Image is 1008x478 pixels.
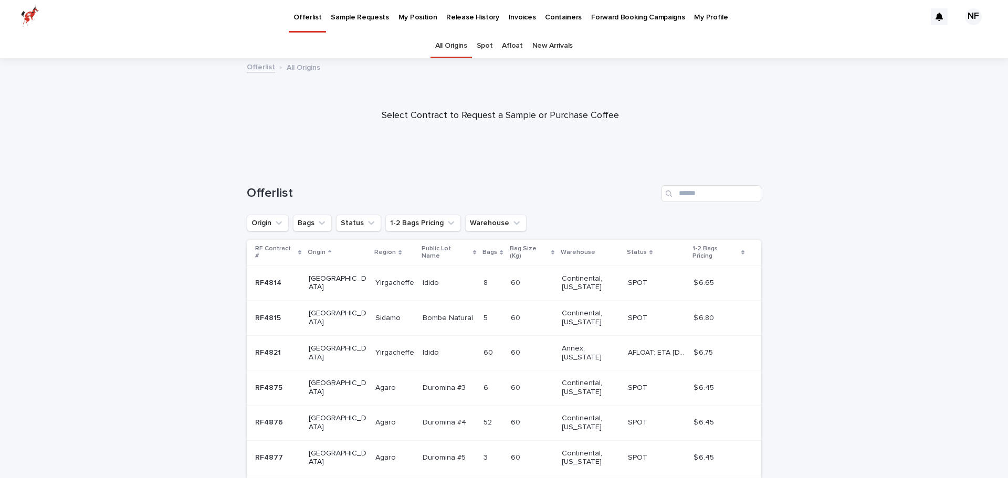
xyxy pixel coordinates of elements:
[628,451,649,462] p: SPOT
[336,215,381,231] button: Status
[247,215,289,231] button: Origin
[661,185,761,202] input: Search
[255,416,285,427] p: RF4876
[255,346,283,357] p: RF4821
[309,309,367,327] p: [GEOGRAPHIC_DATA]
[423,451,468,462] p: Duromina #5
[628,381,649,392] p: SPOT
[484,277,490,288] p: 8
[247,405,761,440] tr: RF4876RF4876 [GEOGRAPHIC_DATA]AgaroAgaro Duromina #4Duromina #4 5252 6060 Continental, [US_STATE]...
[247,60,275,72] a: Offerlist
[375,381,398,392] p: Agaro
[694,416,716,427] p: $ 6.45
[561,247,595,258] p: Warehouse
[255,381,285,392] p: RF4875
[484,381,490,392] p: 6
[511,346,522,357] p: 60
[374,247,396,258] p: Region
[482,247,497,258] p: Bags
[375,346,416,357] p: Yirgacheffe
[423,346,441,357] p: Idido
[423,381,468,392] p: Duromina #3
[255,277,283,288] p: RF4814
[511,416,522,427] p: 60
[375,312,403,323] p: Sidamo
[255,243,296,262] p: RF Contract #
[309,344,367,362] p: [GEOGRAPHIC_DATA]
[694,277,716,288] p: $ 6.65
[484,451,490,462] p: 3
[511,381,522,392] p: 60
[293,215,332,231] button: Bags
[255,451,285,462] p: RF4877
[435,34,467,58] a: All Origins
[308,247,325,258] p: Origin
[255,312,283,323] p: RF4815
[694,346,715,357] p: $ 6.75
[484,416,494,427] p: 52
[423,416,468,427] p: Duromina #4
[502,34,522,58] a: Afloat
[247,370,761,406] tr: RF4875RF4875 [GEOGRAPHIC_DATA]AgaroAgaro Duromina #3Duromina #3 66 6060 Continental, [US_STATE] S...
[247,440,761,475] tr: RF4877RF4877 [GEOGRAPHIC_DATA]AgaroAgaro Duromina #5Duromina #5 33 6060 Continental, [US_STATE] S...
[422,243,470,262] p: Public Lot Name
[247,335,761,370] tr: RF4821RF4821 [GEOGRAPHIC_DATA]YirgacheffeYirgacheffe IdidoIdido 6060 6060 Annex, [US_STATE] AFLOA...
[423,312,475,323] p: Bombe Natural
[628,346,687,357] p: AFLOAT: ETA 09-27-2025
[627,247,647,258] p: Status
[309,379,367,397] p: [GEOGRAPHIC_DATA]
[511,451,522,462] p: 60
[247,301,761,336] tr: RF4815RF4815 [GEOGRAPHIC_DATA]SidamoSidamo Bombe NaturalBombe Natural 55 6060 Continental, [US_ST...
[309,414,367,432] p: [GEOGRAPHIC_DATA]
[694,381,716,392] p: $ 6.45
[484,346,495,357] p: 60
[477,34,493,58] a: Spot
[628,277,649,288] p: SPOT
[511,312,522,323] p: 60
[694,312,716,323] p: $ 6.80
[287,61,320,72] p: All Origins
[694,451,716,462] p: $ 6.45
[375,451,398,462] p: Agaro
[21,6,39,27] img: zttTXibQQrCfv9chImQE
[309,274,367,292] p: [GEOGRAPHIC_DATA]
[510,243,549,262] p: Bag Size (Kg)
[628,312,649,323] p: SPOT
[247,265,761,301] tr: RF4814RF4814 [GEOGRAPHIC_DATA]YirgacheffeYirgacheffe IdidoIdido 88 6060 Continental, [US_STATE] S...
[385,215,461,231] button: 1-2 Bags Pricing
[375,277,416,288] p: Yirgacheffe
[484,312,490,323] p: 5
[309,449,367,467] p: [GEOGRAPHIC_DATA]
[375,416,398,427] p: Agaro
[628,416,649,427] p: SPOT
[465,215,527,231] button: Warehouse
[511,277,522,288] p: 60
[247,186,657,201] h1: Offerlist
[532,34,573,58] a: New Arrivals
[290,110,710,122] p: Select Contract to Request a Sample or Purchase Coffee
[423,277,441,288] p: Idido
[692,243,738,262] p: 1-2 Bags Pricing
[965,8,982,25] div: NF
